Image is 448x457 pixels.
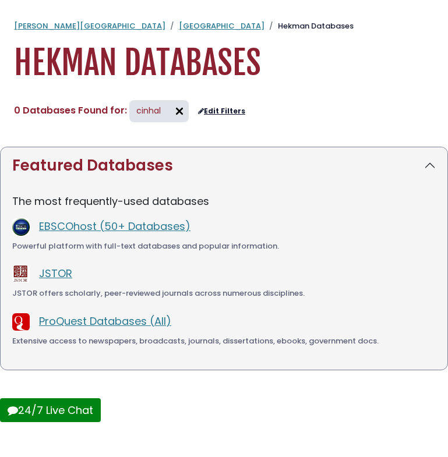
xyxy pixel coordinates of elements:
[12,240,436,252] div: Powerful platform with full-text databases and popular information.
[14,20,165,31] a: [PERSON_NAME][GEOGRAPHIC_DATA]
[12,193,436,209] p: The most frequently-used databases
[14,44,434,83] h1: Hekman Databases
[179,20,264,31] a: [GEOGRAPHIC_DATA]
[14,104,127,117] span: 0 Databases Found for:
[264,20,354,32] li: Hekman Databases
[39,314,171,328] a: ProQuest Databases (All)
[12,335,436,347] div: Extensive access to newspapers, broadcasts, journals, dissertations, ebooks, government docs.
[170,102,189,121] img: arr097.svg
[12,288,436,299] div: JSTOR offers scholarly, peer-reviewed journals across numerous disciplines.
[1,147,447,184] button: Featured Databases
[136,105,161,116] span: cinhal
[39,266,72,281] a: JSTOR
[14,20,434,32] nav: breadcrumb
[39,219,191,233] a: EBSCOhost (50+ Databases)
[198,107,245,115] a: Edit Filters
